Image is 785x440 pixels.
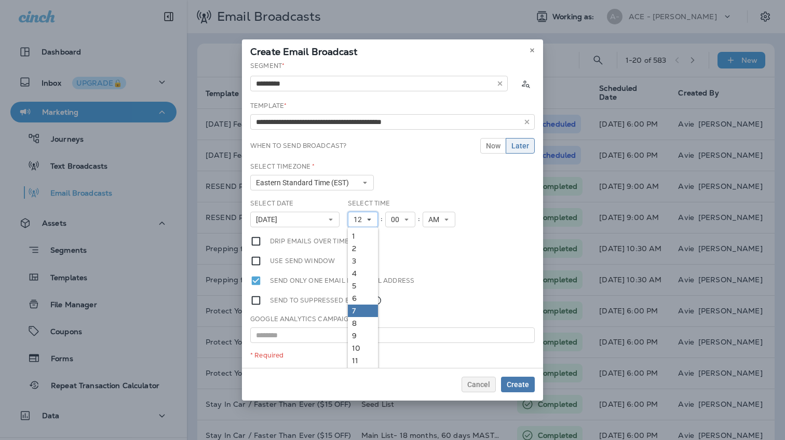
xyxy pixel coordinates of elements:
[516,74,535,93] button: Calculate the estimated number of emails to be sent based on selected segment. (This could take a...
[250,162,315,171] label: Select Timezone
[348,354,378,367] a: 11
[348,367,378,379] a: 12
[256,178,353,187] span: Eastern Standard Time (EST)
[270,295,382,306] label: Send to suppressed emails.
[391,215,403,224] span: 00
[242,39,543,61] div: Create Email Broadcast
[348,199,390,208] label: Select Time
[270,236,349,247] label: Drip emails over time
[467,381,490,388] span: Cancel
[250,315,372,323] label: Google Analytics Campaign Title
[348,280,378,292] a: 5
[250,102,287,110] label: Template
[270,275,414,286] label: Send only one email per email address
[348,329,378,342] a: 9
[511,142,529,149] span: Later
[256,215,281,224] span: [DATE]
[480,138,506,154] button: Now
[506,138,535,154] button: Later
[462,377,496,392] button: Cancel
[348,255,378,267] a: 3
[501,377,535,392] button: Create
[354,215,366,224] span: 12
[250,199,294,208] label: Select Date
[378,212,385,227] div: :
[348,317,378,329] a: 8
[250,175,374,190] button: Eastern Standard Time (EST)
[348,267,378,280] a: 4
[428,215,443,224] span: AM
[348,342,378,354] a: 10
[385,212,415,227] button: 00
[415,212,423,227] div: :
[250,351,535,360] div: * Required
[250,212,340,227] button: [DATE]
[348,230,378,242] a: 1
[486,142,500,149] span: Now
[423,212,455,227] button: AM
[348,305,378,317] a: 7
[348,212,378,227] button: 12
[507,381,529,388] span: Create
[250,62,285,70] label: Segment
[348,292,378,305] a: 6
[270,255,335,267] label: Use send window
[250,142,346,150] label: When to send broadcast?
[348,242,378,255] a: 2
